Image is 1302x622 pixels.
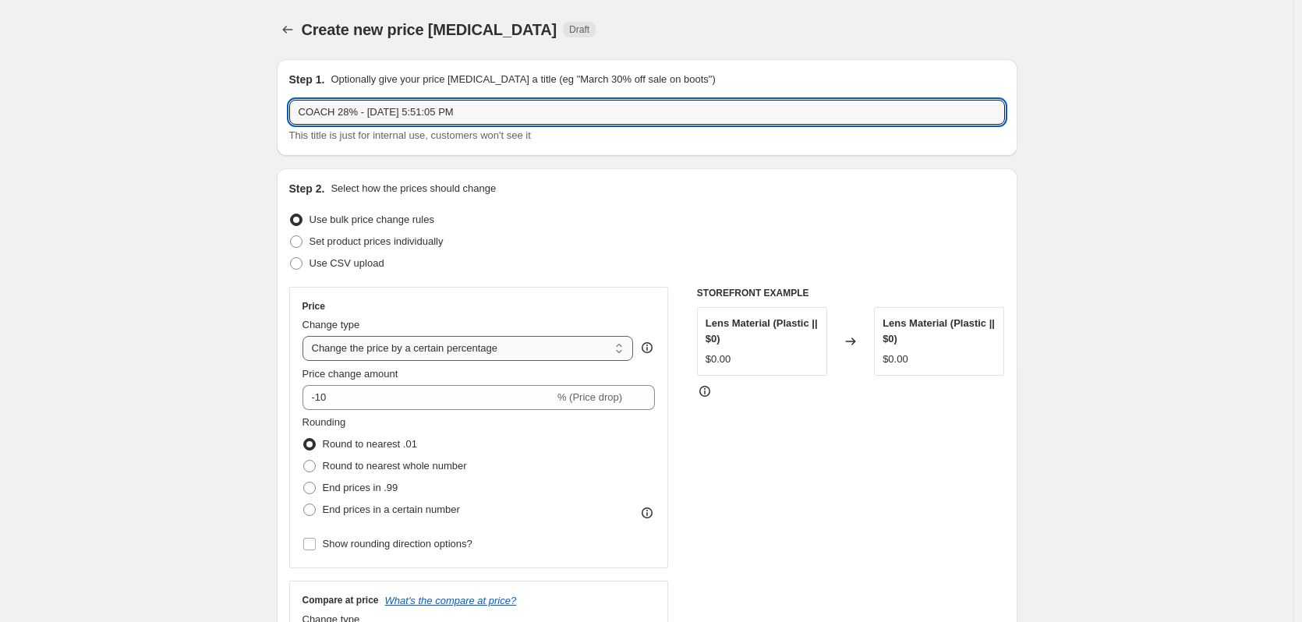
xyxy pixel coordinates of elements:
span: Set product prices individually [310,235,444,247]
span: Draft [569,23,589,36]
h6: STOREFRONT EXAMPLE [697,287,1005,299]
span: End prices in .99 [323,482,398,493]
div: $0.00 [706,352,731,367]
span: Lens Material (Plastic || $0) [706,317,818,345]
div: $0.00 [883,352,908,367]
span: End prices in a certain number [323,504,460,515]
div: help [639,340,655,355]
span: Round to nearest whole number [323,460,467,472]
h3: Compare at price [303,594,379,606]
p: Select how the prices should change [331,181,496,196]
span: This title is just for internal use, customers won't see it [289,129,531,141]
span: Show rounding direction options? [323,538,472,550]
h3: Price [303,300,325,313]
input: -15 [303,385,554,410]
span: Round to nearest .01 [323,438,417,450]
p: Optionally give your price [MEDICAL_DATA] a title (eg "March 30% off sale on boots") [331,72,715,87]
button: Price change jobs [277,19,299,41]
span: Change type [303,319,360,330]
button: What's the compare at price? [385,595,517,606]
span: Lens Material (Plastic || $0) [883,317,995,345]
span: Create new price [MEDICAL_DATA] [302,21,557,38]
input: 30% off holiday sale [289,100,1005,125]
span: Price change amount [303,368,398,380]
span: Use CSV upload [310,257,384,269]
h2: Step 2. [289,181,325,196]
span: Rounding [303,416,346,428]
span: % (Price drop) [557,391,622,403]
h2: Step 1. [289,72,325,87]
span: Use bulk price change rules [310,214,434,225]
